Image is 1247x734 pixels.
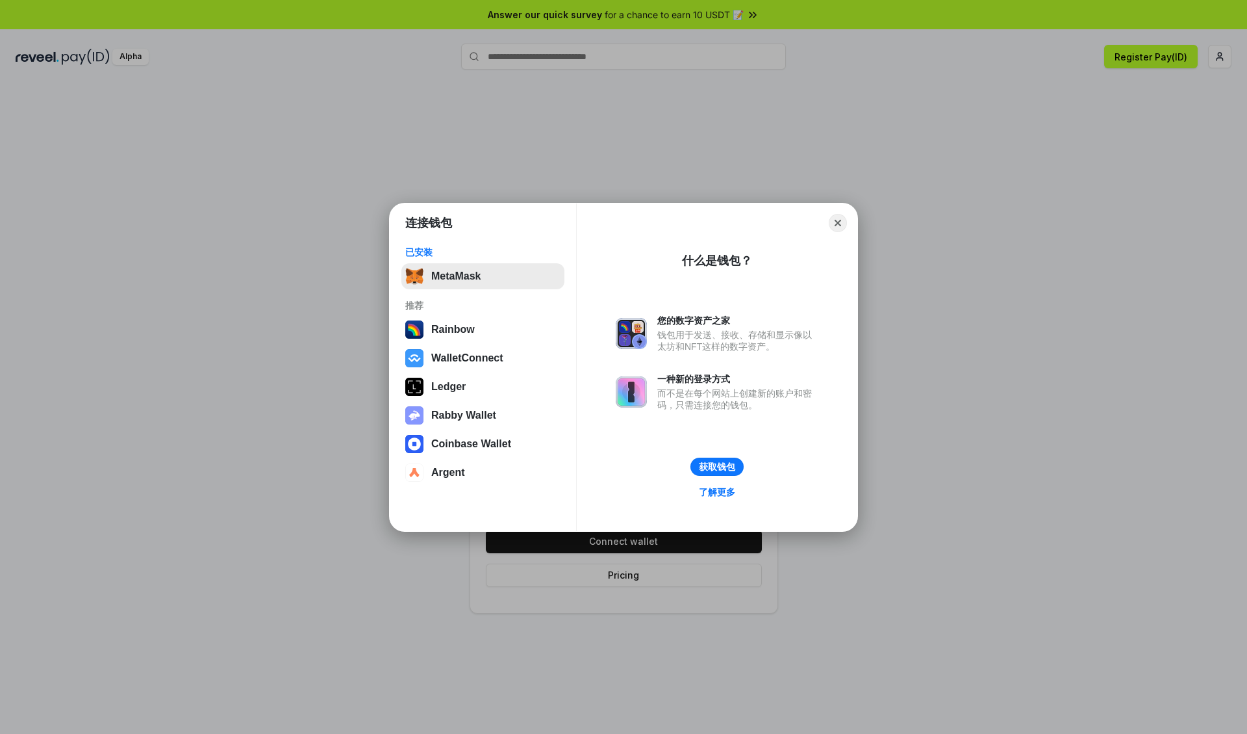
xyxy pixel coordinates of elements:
[657,387,818,411] div: 而不是在每个网站上创建新的账户和密码，只需连接您的钱包。
[401,460,564,486] button: Argent
[405,321,423,339] img: svg+xml,%3Csvg%20width%3D%22120%22%20height%3D%22120%22%20viewBox%3D%220%200%20120%20120%22%20fil...
[431,438,511,450] div: Coinbase Wallet
[401,317,564,343] button: Rainbow
[690,458,744,476] button: 获取钱包
[405,406,423,425] img: svg+xml,%3Csvg%20xmlns%3D%22http%3A%2F%2Fwww.w3.org%2F2000%2Fsvg%22%20fill%3D%22none%22%20viewBox...
[829,214,847,232] button: Close
[405,267,423,285] img: svg+xml,%3Csvg%20fill%3D%22none%22%20height%3D%2233%22%20viewBox%3D%220%200%2035%2033%22%20width%...
[657,329,818,352] div: 钱包用于发送、接收、存储和显示像以太坊和NFT这样的数字资产。
[431,410,496,421] div: Rabby Wallet
[401,263,564,289] button: MetaMask
[405,246,561,258] div: 已安装
[401,431,564,457] button: Coinbase Wallet
[405,435,423,453] img: svg+xml,%3Csvg%20width%3D%2228%22%20height%3D%2228%22%20viewBox%3D%220%200%2028%2028%22%20fill%3D...
[405,215,452,231] h1: 连接钱包
[431,381,466,393] div: Ledger
[405,349,423,367] img: svg+xml,%3Csvg%20width%3D%2228%22%20height%3D%2228%22%20viewBox%3D%220%200%2028%2028%22%20fill%3D...
[616,376,647,408] img: svg+xml,%3Csvg%20xmlns%3D%22http%3A%2F%2Fwww.w3.org%2F2000%2Fsvg%22%20fill%3D%22none%22%20viewBox...
[405,300,561,311] div: 推荐
[699,486,735,498] div: 了解更多
[401,345,564,371] button: WalletConnect
[405,378,423,396] img: svg+xml,%3Csvg%20xmlns%3D%22http%3A%2F%2Fwww.w3.org%2F2000%2Fsvg%22%20width%3D%2228%22%20height%3...
[657,315,818,326] div: 您的数字资产之家
[431,352,503,364] div: WalletConnect
[682,253,752,269] div: 什么是钱包？
[691,484,743,501] a: 了解更多
[699,461,735,473] div: 获取钱包
[616,318,647,349] img: svg+xml,%3Csvg%20xmlns%3D%22http%3A%2F%2Fwww.w3.org%2F2000%2Fsvg%22%20fill%3D%22none%22%20viewBox...
[431,270,481,282] div: MetaMask
[657,373,818,385] div: 一种新的登录方式
[405,464,423,482] img: svg+xml,%3Csvg%20width%3D%2228%22%20height%3D%2228%22%20viewBox%3D%220%200%2028%2028%22%20fill%3D...
[401,374,564,400] button: Ledger
[431,467,465,478] div: Argent
[401,402,564,428] button: Rabby Wallet
[431,324,475,335] div: Rainbow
